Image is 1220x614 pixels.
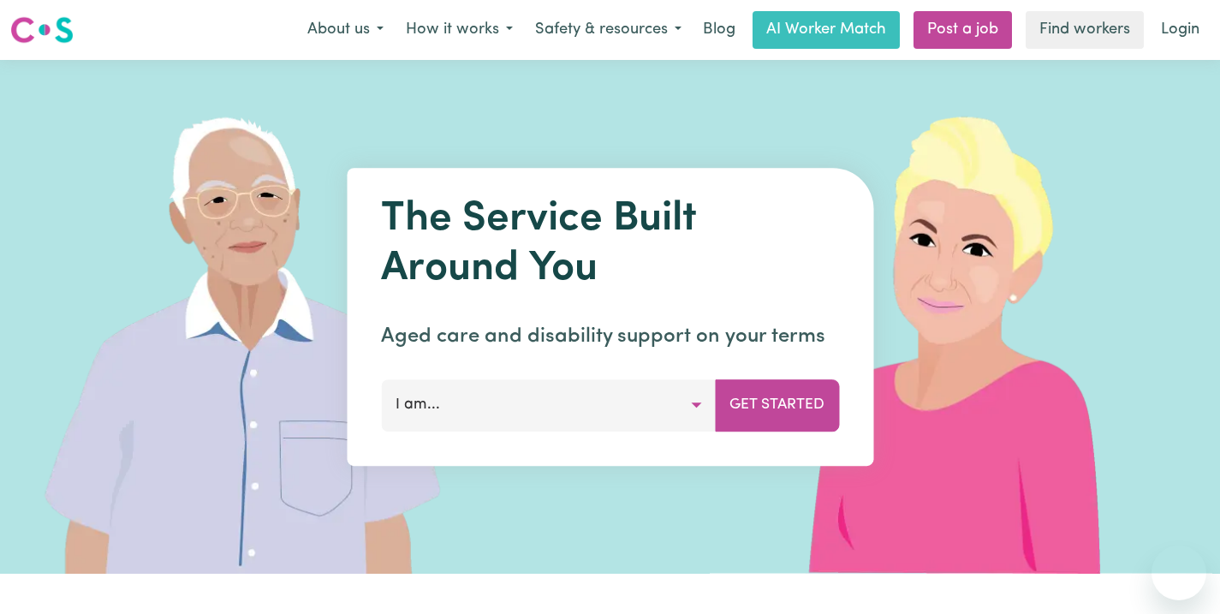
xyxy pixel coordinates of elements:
[296,12,395,48] button: About us
[10,10,74,50] a: Careseekers logo
[1152,545,1206,600] iframe: Button to launch messaging window
[524,12,693,48] button: Safety & resources
[1026,11,1144,49] a: Find workers
[715,379,839,431] button: Get Started
[693,11,746,49] a: Blog
[753,11,900,49] a: AI Worker Match
[381,379,716,431] button: I am...
[381,195,839,294] h1: The Service Built Around You
[10,15,74,45] img: Careseekers logo
[381,321,839,352] p: Aged care and disability support on your terms
[395,12,524,48] button: How it works
[1151,11,1210,49] a: Login
[914,11,1012,49] a: Post a job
